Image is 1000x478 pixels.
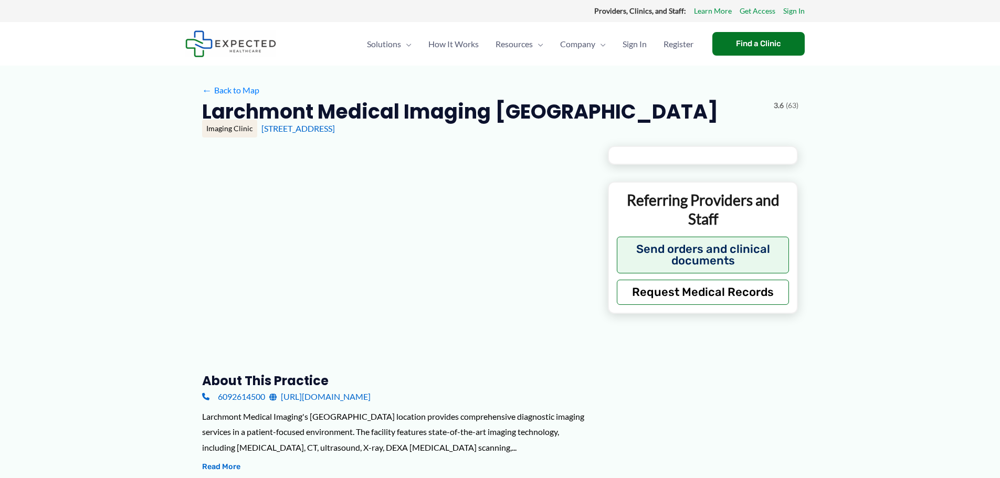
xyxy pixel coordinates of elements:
span: Sign In [623,26,647,62]
a: SolutionsMenu Toggle [359,26,420,62]
h2: Larchmont Medical Imaging [GEOGRAPHIC_DATA] [202,99,718,124]
p: Referring Providers and Staff [617,190,790,229]
span: (63) [786,99,798,112]
a: Get Access [740,4,775,18]
span: 3.6 [774,99,784,112]
a: Sign In [614,26,655,62]
strong: Providers, Clinics, and Staff: [594,6,686,15]
div: Larchmont Medical Imaging's [GEOGRAPHIC_DATA] location provides comprehensive diagnostic imaging ... [202,409,591,455]
a: ←Back to Map [202,82,259,98]
h3: About this practice [202,373,591,389]
span: How It Works [428,26,479,62]
nav: Primary Site Navigation [359,26,702,62]
span: Resources [496,26,533,62]
a: How It Works [420,26,487,62]
span: Menu Toggle [595,26,606,62]
button: Request Medical Records [617,280,790,305]
img: Expected Healthcare Logo - side, dark font, small [185,30,276,57]
a: Sign In [783,4,805,18]
span: ← [202,85,212,95]
a: 6092614500 [202,389,265,405]
a: [URL][DOMAIN_NAME] [269,389,371,405]
button: Send orders and clinical documents [617,237,790,273]
a: ResourcesMenu Toggle [487,26,552,62]
span: Menu Toggle [533,26,543,62]
a: [STREET_ADDRESS] [261,123,335,133]
a: CompanyMenu Toggle [552,26,614,62]
a: Find a Clinic [712,32,805,56]
span: Register [664,26,693,62]
button: Read More [202,461,240,473]
a: Register [655,26,702,62]
span: Solutions [367,26,401,62]
a: Learn More [694,4,732,18]
span: Menu Toggle [401,26,412,62]
span: Company [560,26,595,62]
div: Imaging Clinic [202,120,257,137]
